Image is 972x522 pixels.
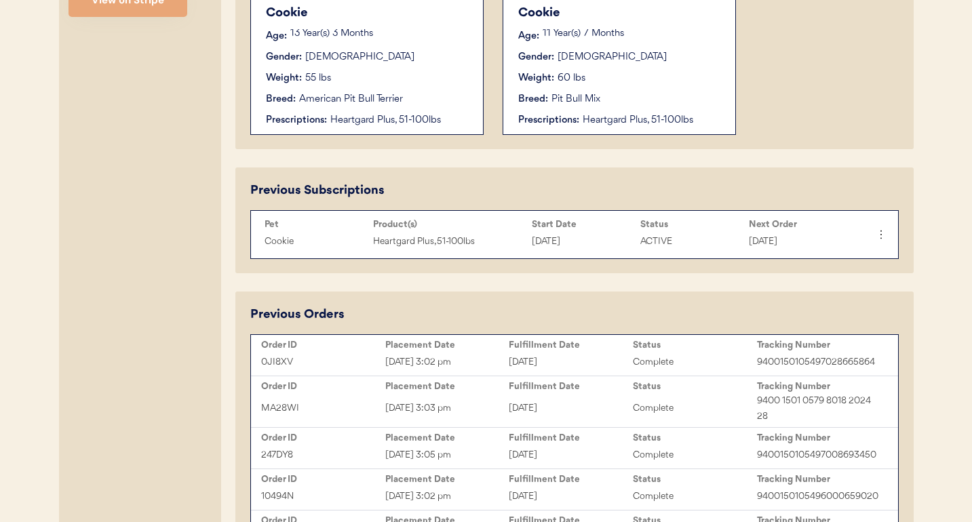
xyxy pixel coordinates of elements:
[518,113,579,127] div: Prescriptions:
[509,340,633,350] div: Fulfillment Date
[266,113,327,127] div: Prescriptions:
[373,234,525,249] div: Heartgard Plus, 51-100lbs
[551,92,600,106] div: Pit Bull Mix
[633,355,757,370] div: Complete
[518,92,548,106] div: Breed:
[633,489,757,504] div: Complete
[640,219,742,230] div: Status
[261,447,385,463] div: 247DY8
[261,381,385,392] div: Order ID
[509,447,633,463] div: [DATE]
[250,306,345,324] div: Previous Orders
[757,489,881,504] div: 9400150105496000659020
[385,381,509,392] div: Placement Date
[518,50,554,64] div: Gender:
[266,29,287,43] div: Age:
[261,474,385,485] div: Order ID
[261,433,385,443] div: Order ID
[385,355,509,370] div: [DATE] 3:02 pm
[633,474,757,485] div: Status
[385,489,509,504] div: [DATE] 3:02 pm
[261,401,385,416] div: MA28WI
[518,71,554,85] div: Weight:
[250,182,385,200] div: Previous Subscriptions
[757,393,881,424] div: 9400 1501 0579 8018 2024 28
[305,50,414,64] div: [DEMOGRAPHIC_DATA]
[509,381,633,392] div: Fulfillment Date
[532,234,634,249] div: [DATE]
[543,29,722,39] p: 11 Year(s) 7 Months
[633,433,757,443] div: Status
[373,219,525,230] div: Product(s)
[385,433,509,443] div: Placement Date
[633,381,757,392] div: Status
[757,433,881,443] div: Tracking Number
[261,489,385,504] div: 10494N
[330,113,469,127] div: Heartgard Plus, 51-100lbs
[583,113,722,127] div: Heartgard Plus, 51-100lbs
[266,92,296,106] div: Breed:
[509,401,633,416] div: [DATE]
[757,447,881,463] div: 9400150105497008693450
[749,219,851,230] div: Next Order
[265,219,366,230] div: Pet
[633,447,757,463] div: Complete
[385,474,509,485] div: Placement Date
[532,219,634,230] div: Start Date
[509,474,633,485] div: Fulfillment Date
[633,401,757,416] div: Complete
[266,4,469,22] div: Cookie
[518,4,722,22] div: Cookie
[509,489,633,504] div: [DATE]
[757,340,881,350] div: Tracking Number
[640,234,742,249] div: ACTIVE
[261,340,385,350] div: Order ID
[305,71,331,85] div: 55 lbs
[558,50,667,64] div: [DEMOGRAPHIC_DATA]
[265,234,366,249] div: Cookie
[509,433,633,443] div: Fulfillment Date
[266,50,302,64] div: Gender:
[261,355,385,370] div: 0JI8XV
[385,340,509,350] div: Placement Date
[757,381,881,392] div: Tracking Number
[290,29,469,39] p: 13 Year(s) 3 Months
[509,355,633,370] div: [DATE]
[757,355,881,370] div: 9400150105497028665864
[633,340,757,350] div: Status
[385,447,509,463] div: [DATE] 3:05 pm
[757,474,881,485] div: Tracking Number
[266,71,302,85] div: Weight:
[518,29,539,43] div: Age:
[749,234,851,249] div: [DATE]
[558,71,585,85] div: 60 lbs
[299,92,403,106] div: American Pit Bull Terrier
[385,401,509,416] div: [DATE] 3:03 pm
